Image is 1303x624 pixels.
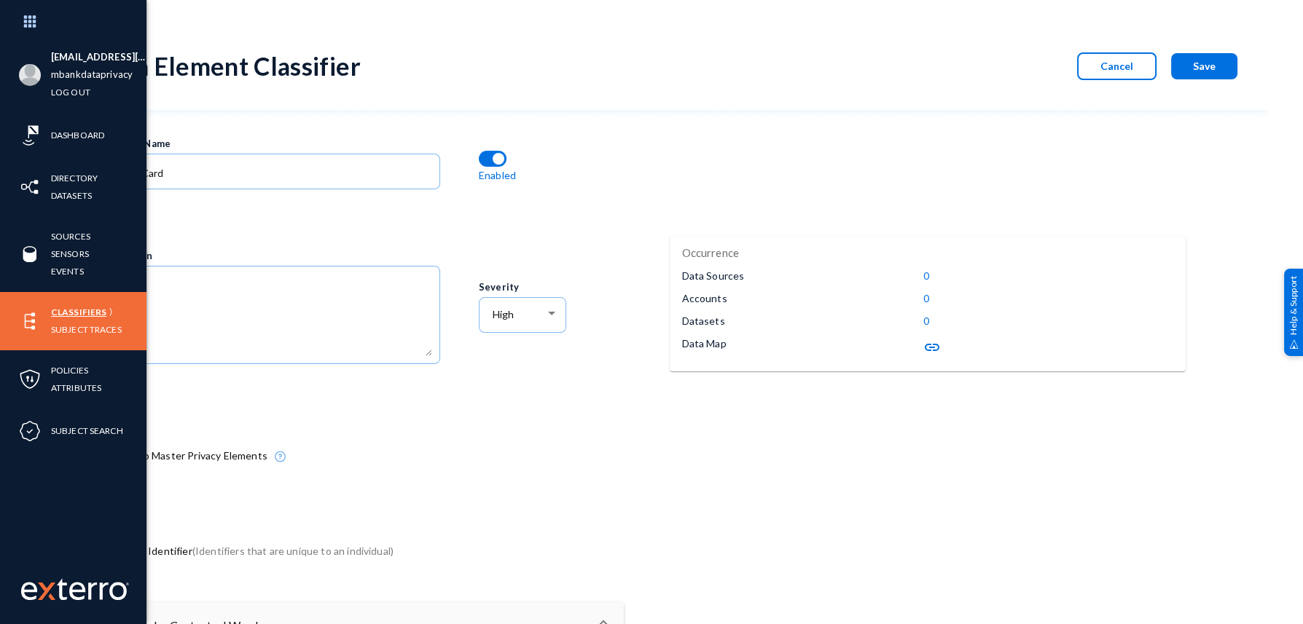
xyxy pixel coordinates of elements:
span: Direct Identifier [117,540,394,562]
span: Map to Master Privacy Elements [117,445,267,467]
span: High [492,308,513,320]
img: exterro-work-mark.svg [21,578,129,600]
a: Subject Search [51,422,123,439]
a: Datasets [51,187,92,204]
a: Directory [51,170,98,186]
p: Datasets [681,313,724,328]
input: Name [110,167,433,180]
li: [EMAIL_ADDRESS][DOMAIN_NAME] [51,49,146,66]
a: Log out [51,84,90,100]
p: Occurrence [681,245,739,261]
a: Attributes [51,379,101,396]
a: Classifiers [51,304,106,320]
img: help_support.svg [1289,339,1299,349]
div: Classifier Name [96,137,478,151]
button: Save [1171,53,1237,79]
p: Data Map [681,336,726,351]
span: Save [1193,60,1216,72]
img: blank-profile-picture.png [19,64,41,86]
mat-icon: link [923,339,941,356]
img: icon-compliance.svg [19,420,41,442]
img: app launcher [8,6,52,37]
img: icon-inventory.svg [19,176,41,198]
img: exterro-logo.svg [38,582,55,600]
div: Severity [479,280,650,295]
a: Sensors [51,245,89,262]
a: Subject Traces [51,321,122,338]
p: 0 [923,268,929,283]
a: Sources [51,228,90,245]
img: icon-elements.svg [19,310,41,332]
img: icon-sources.svg [19,243,41,265]
img: icon-risk-sonar.svg [19,125,41,146]
a: mbankdataprivacy [51,66,133,83]
p: 0 [923,313,929,328]
p: Accounts [681,291,727,306]
div: Description [96,249,478,264]
img: icon-policies.svg [19,368,41,390]
button: Cancel [1077,52,1157,80]
span: (Identifiers that are unique to an individual) [192,545,394,557]
p: 0 [923,291,929,306]
span: Cancel [1100,60,1133,72]
a: Dashboard [51,127,104,143]
div: Help & Support [1284,268,1303,355]
a: Events [51,263,84,280]
div: Data Element Classifier [96,51,361,81]
p: Data Sources [681,268,744,283]
p: Enabled [479,167,516,183]
a: Policies [51,362,88,379]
